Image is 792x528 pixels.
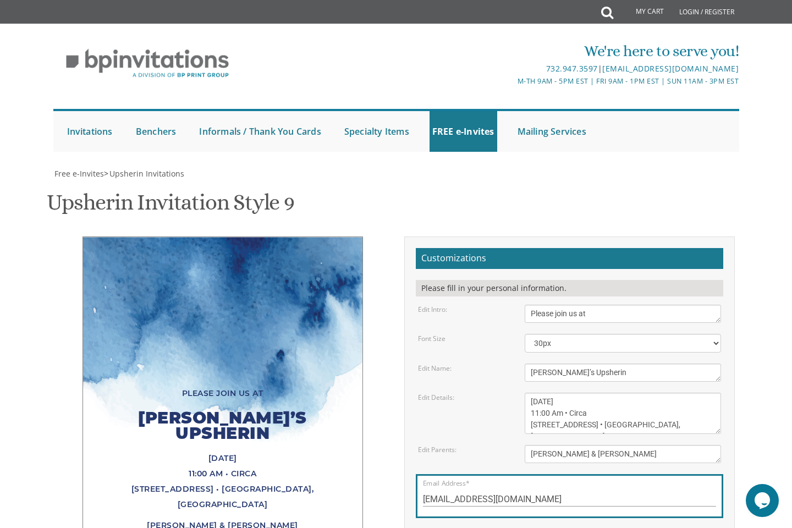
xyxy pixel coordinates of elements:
[418,334,446,343] label: Font Size
[105,401,340,450] div: [PERSON_NAME]’s Upsherin
[525,445,722,463] textarea: [PERSON_NAME] & [PERSON_NAME]
[196,111,323,152] a: Informals / Thank You Cards
[282,75,739,87] div: M-Th 9am - 5pm EST | Fri 9am - 1pm EST | Sun 11am - 3pm EST
[64,111,116,152] a: Invitations
[54,168,104,179] span: Free e-Invites
[416,280,723,296] div: Please fill in your personal information.
[53,41,242,86] img: BP Invitation Loft
[418,445,457,454] label: Edit Parents:
[47,190,294,223] h1: Upsherin Invitation Style 9
[515,111,589,152] a: Mailing Services
[525,393,722,434] textarea: [DATE] 11:00 Am • Circa [STREET_ADDRESS] • [GEOGRAPHIC_DATA], [GEOGRAPHIC_DATA]
[430,111,497,152] a: FREE e-Invites
[109,168,184,179] span: Upsherin Invitations
[282,62,739,75] div: |
[53,168,104,179] a: Free e-Invites
[418,393,454,402] label: Edit Details:
[525,305,722,323] textarea: Please join us at
[342,111,412,152] a: Specialty Items
[525,364,722,382] textarea: [PERSON_NAME]’s Upsherin
[282,40,739,62] div: We're here to serve you!
[105,450,340,512] div: [DATE] 11:00 Am • Circa [STREET_ADDRESS] • [GEOGRAPHIC_DATA], [GEOGRAPHIC_DATA]
[418,364,452,373] label: Edit Name:
[746,484,781,517] iframe: chat widget
[546,63,598,74] a: 732.947.3597
[423,479,469,488] label: Email Address*
[612,1,672,23] a: My Cart
[104,168,184,179] span: >
[416,248,723,269] h2: Customizations
[602,63,739,74] a: [EMAIL_ADDRESS][DOMAIN_NAME]
[108,168,184,179] a: Upsherin Invitations
[133,111,179,152] a: Benchers
[418,305,447,314] label: Edit Intro:
[105,386,340,401] div: Please join us at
